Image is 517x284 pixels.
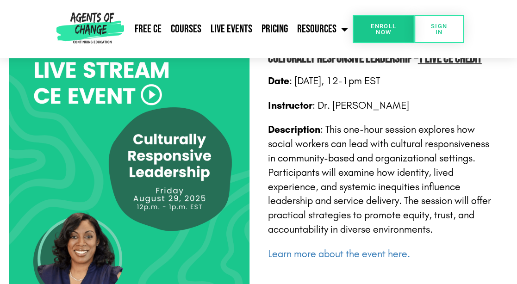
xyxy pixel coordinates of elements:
[130,18,166,41] a: Free CE
[414,15,463,43] a: SIGN IN
[166,18,206,41] a: Courses
[268,248,410,260] a: Learn more about the event here.
[268,123,320,136] strong: Description
[268,99,312,111] strong: Instructor
[293,18,353,41] a: Resources
[268,123,499,236] p: : This one-hour session explores how social workers can lead with cultural responsiveness in comm...
[353,15,414,43] a: Enroll Now
[257,18,293,41] a: Pricing
[206,18,257,41] a: Live Events
[418,51,482,66] span: 1 Live CE Credit
[268,49,499,69] h2: Culturally Responsive Leadership –
[268,99,499,113] p: : Dr. [PERSON_NAME]
[268,75,289,87] strong: Date
[268,74,499,88] p: : [DATE], 12-1pm EST
[127,18,353,41] nav: Menu
[368,23,399,35] span: Enroll Now
[429,23,448,35] span: SIGN IN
